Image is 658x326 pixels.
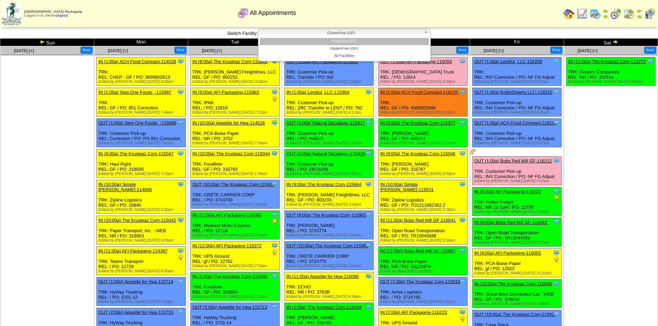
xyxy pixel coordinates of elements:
a: IN (8:00a) The Krusteaz Com-115977 [380,120,455,126]
img: zoroco-logo-small.webp [2,2,21,25]
div: TRK: [PERSON_NAME] Freightlines, LLC REL: GF / PO: 800233 [285,180,374,209]
a: (logout) [56,14,68,18]
img: Tooltip [365,150,372,157]
a: OUT (10:00a) The Krusteaz Com-115914 [474,312,557,317]
div: Edited by [PERSON_NAME] [DATE] 6:50pm [98,269,185,273]
a: OUT (1:00a) AFI Packaging-116056 [380,59,452,64]
div: TRK: Midwest Motor Express REL: / PO: 12714 [191,211,280,239]
img: arrowright.gif [603,14,608,19]
span: GlutenFree (GF) [261,29,421,37]
img: PO [553,256,560,263]
div: TRK: [PERSON_NAME] REL: / PO: 3724774 [285,211,374,239]
img: Tooltip [271,304,278,310]
div: Edited by [PERSON_NAME] [DATE] 6:27pm [474,240,561,245]
div: Edited by [PERSON_NAME] [DATE] 8:41pm [474,210,561,214]
a: IN (9:00a) The Krusteaz Com-115046 [380,151,455,156]
div: Edited by [PERSON_NAME] [DATE] 3:25pm [192,202,279,207]
img: Tooltip [365,89,372,96]
img: PO [553,195,560,202]
div: Edited by [PERSON_NAME] [DATE] 7:07pm [474,179,561,183]
div: Edited by [PERSON_NAME] [DATE] 6:32pm [98,208,185,212]
div: Edited by [PERSON_NAME] [DATE] 2:56pm [286,141,373,145]
img: calendarprod.gif [590,8,601,19]
div: TRK: Customer Pick-up REL: Correction / PO: PO 851 Correction [97,119,186,147]
div: Edited by [PERSON_NAME] [DATE] 9:24pm [98,238,185,243]
img: calendarcustomer.gif [644,8,655,19]
div: Edited by [PERSON_NAME] [DATE] 2:56pm [286,172,373,176]
div: TRK: PCA-Boise Paper REL: NR / PO: 16229474 [379,247,468,275]
button: Print [644,47,656,54]
img: PO [271,218,278,225]
div: Edited by [PERSON_NAME] [DATE] 3:16pm [380,208,467,212]
a: IN (2:00p) AFI Packaging-116223 [380,310,447,315]
img: Tooltip [365,181,372,188]
div: Edited by [PERSON_NAME] [DATE] 2:09pm [380,80,467,84]
img: arrowleft.gif [637,8,642,14]
td: Mon [94,39,188,46]
div: TRK: PCA-Boise Paper REL: NR / PO: 3752 [191,119,280,147]
img: calendarblend.gif [610,8,621,19]
a: IN (1:00a) ACH Food Compani-114528 [98,59,176,64]
img: calendarall.gif [238,7,249,18]
div: Edited by [PERSON_NAME] [DATE] 6:00pm [380,172,467,176]
img: Tooltip [177,119,184,126]
div: TRK: Customer Pick-up REL: Transfer / PO: tbd [285,57,374,86]
a: OUT (1:00a) Step One Foods, -115998 [98,120,176,126]
img: Tooltip [177,181,184,188]
div: Edited by [PERSON_NAME] [DATE] 3:19pm [98,172,185,176]
a: IN (1:00p) The Krusteaz Com-115043 [286,305,361,310]
a: OUT (9:00a) The Krusteaz Com-115901 [286,213,366,218]
img: Tooltip [459,89,466,96]
a: IN (11:00a) Appetite for Hea-115090 [286,274,359,279]
a: [DATE] [+] [578,48,598,53]
div: TRK: Foodliner REL: GF / PO: 316804 [191,272,280,301]
img: Tooltip [459,150,466,157]
div: Edited by Bpali [DATE] 6:08pm [380,269,467,273]
a: IN (6:00a) AFI Packaging-116222 [474,189,541,194]
td: Sat [564,39,658,46]
img: arrowright.gif [637,14,642,19]
div: Edited by [PERSON_NAME] [DATE] 5:50pm [380,238,467,243]
span: [DATE] [+] [202,48,222,53]
a: IN (10:00a) Simple [PERSON_NAME]-115631 [380,182,434,192]
div: TRK: [PERSON_NAME] Freightlines, LLC REL: GF / PO: 800253 [191,57,280,86]
a: OUT (1:00a) Bobs Red Mill GF-116212 [474,158,552,164]
div: Edited by [PERSON_NAME] [DATE] 2:02pm [98,300,185,304]
img: Tooltip [365,304,372,310]
a: IN (11:00a) AFI Packaging-114385 [192,213,261,218]
a: OUT (6:00a) Natural Decadenc-115918 [286,151,365,156]
div: TRK: [DEMOGRAPHIC_DATA] Truck REL: / PO: 12814 [379,57,468,86]
li: FreeFrom (FF) [260,38,429,45]
div: TRK: Customer Pick-up REL: / PO: ZRC6005 [285,149,374,178]
img: Tooltip [553,119,560,126]
button: Print [550,47,562,54]
div: Edited by [PERSON_NAME] [DATE] 3:28pm [192,80,279,84]
div: TRK: Customer Pick-up REL: ZRC Transfer to LENT / PO: 782 [285,88,374,117]
div: TRK: [PERSON_NAME] REL: GF / PO: 800314 [379,119,468,147]
div: Edited by [PERSON_NAME] [DATE] 7:54pm [192,141,279,145]
div: Edited by [PERSON_NAME] [DATE] 7:47pm [98,141,185,145]
div: Edited by [PERSON_NAME] [DATE] 3:00pm [286,233,373,237]
img: PO [459,316,466,323]
button: Print [456,47,468,54]
img: Tooltip [553,249,560,256]
img: Tooltip [177,278,184,285]
div: Edited by [PERSON_NAME] [DATE] 4:42pm [192,233,279,237]
img: Tooltip [647,58,654,65]
div: TRK: Haul Right REL: GF / PO: 318500 [97,149,186,178]
a: OUT (10:00a) The Krusteaz Com-115902 [286,243,369,248]
div: Edited by [PERSON_NAME] [DATE] 3:02pm [286,264,373,268]
a: IN (10:00a) The Krusteaz Com-115044 [192,151,270,156]
img: Tooltip [271,242,278,249]
a: OUT (2:00p) Appetite for Hea-115715 [98,310,173,315]
img: Tooltip [459,309,466,316]
a: OUT (1:00a) RollinGreens LLC-116210 [474,90,552,95]
span: All Appointments [250,9,296,17]
img: Customer has been contacted and delivery has been arranged [470,149,476,155]
div: TRK: Foodliner REL: GF / PO: 316793 [191,149,280,178]
div: Edited by [PERSON_NAME] [DATE] 6:39pm [286,295,373,299]
a: IN (1:00p) The Krusteaz Com-115045 [192,274,267,279]
div: TRK: Teams Transport REL: / PO: 12726 [97,247,186,275]
div: Edited by [PERSON_NAME] [DATE] 4:02pm [380,300,467,304]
